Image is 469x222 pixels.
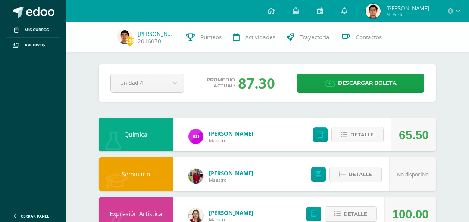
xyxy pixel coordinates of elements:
[126,36,134,46] span: 256
[338,74,397,92] span: Descargar boleta
[25,42,45,48] span: Archivos
[331,127,384,142] button: Detalle
[348,167,372,181] span: Detalle
[200,33,222,41] span: Punteos
[209,209,253,216] a: [PERSON_NAME]
[6,22,60,38] a: Mis cursos
[21,213,49,219] span: Cerrar panel
[99,118,173,151] div: Química
[335,22,387,52] a: Contactos
[325,206,377,222] button: Detalle
[181,22,227,52] a: Punteos
[25,27,49,33] span: Mis cursos
[344,207,367,221] span: Detalle
[329,167,382,182] button: Detalle
[188,129,203,144] img: 08228f36aa425246ac1f75ab91e507c5.png
[386,11,429,18] span: Mi Perfil
[281,22,335,52] a: Trayectoria
[111,74,184,92] a: Unidad 4
[99,157,173,191] div: Seminario
[138,37,161,45] a: 2016070
[350,128,374,142] span: Detalle
[300,33,329,41] span: Trayectoria
[399,118,429,152] div: 65.50
[245,33,275,41] span: Actividades
[209,137,253,144] span: Maestro
[356,33,382,41] span: Contactos
[397,172,429,178] span: No disponible
[117,29,132,44] img: d5477ca1a3f189a885c1b57d1d09bc4b.png
[238,73,275,93] div: 87.30
[138,30,175,37] a: [PERSON_NAME]
[209,169,253,177] a: [PERSON_NAME]
[209,130,253,137] a: [PERSON_NAME]
[209,177,253,183] span: Maestro
[207,77,235,89] span: Promedio actual:
[6,38,60,53] a: Archivos
[386,4,429,12] span: [PERSON_NAME]
[188,169,203,184] img: e1f0730b59be0d440f55fb027c9eff26.png
[120,74,157,92] span: Unidad 4
[297,74,424,93] a: Descargar boleta
[227,22,281,52] a: Actividades
[366,4,381,19] img: d5477ca1a3f189a885c1b57d1d09bc4b.png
